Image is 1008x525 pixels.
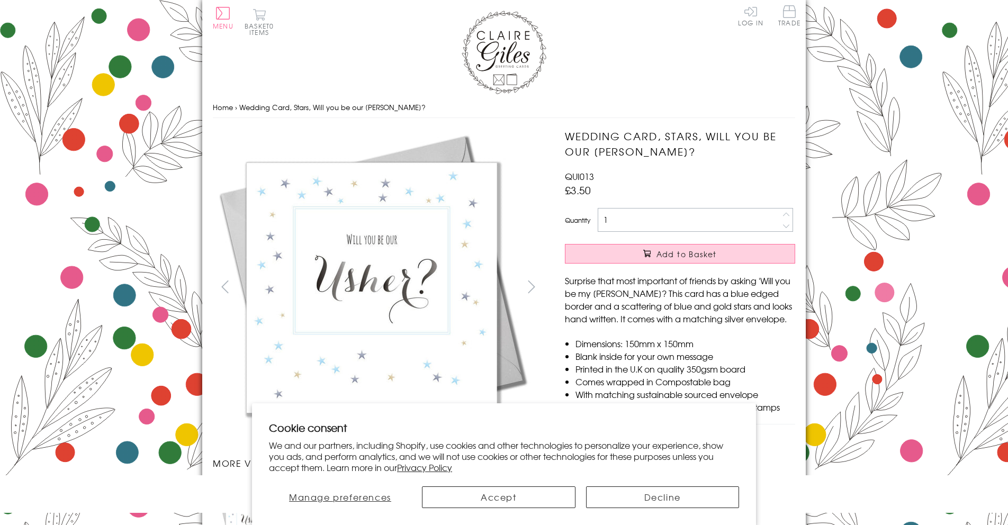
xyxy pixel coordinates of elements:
[422,486,575,508] button: Accept
[213,457,544,469] h3: More views
[565,129,795,159] h1: Wedding Card, Stars, Will you be our [PERSON_NAME]?
[249,21,274,37] span: 0 items
[575,388,795,401] li: With matching sustainable sourced envelope
[213,7,233,29] button: Menu
[245,8,274,35] button: Basket0 items
[213,21,233,31] span: Menu
[269,486,411,508] button: Manage preferences
[575,363,795,375] li: Printed in the U.K on quality 350gsm board
[213,97,795,119] nav: breadcrumbs
[462,11,546,94] img: Claire Giles Greetings Cards
[778,5,800,28] a: Trade
[235,102,237,112] span: ›
[213,275,237,298] button: prev
[520,275,544,298] button: next
[575,375,795,388] li: Comes wrapped in Compostable bag
[778,5,800,26] span: Trade
[269,420,739,435] h2: Cookie consent
[289,491,391,503] span: Manage preferences
[565,183,591,197] span: £3.50
[575,337,795,350] li: Dimensions: 150mm x 150mm
[575,401,795,413] li: Can be sent with Royal Mail standard letter stamps
[239,102,426,112] span: Wedding Card, Stars, Will you be our [PERSON_NAME]?
[269,440,739,473] p: We and our partners, including Shopify, use cookies and other technologies to personalize your ex...
[213,129,530,446] img: Wedding Card, Stars, Will you be our Usher?
[738,5,763,26] a: Log In
[565,274,795,325] p: Surprise that most important of friends by asking 'Will you be my [PERSON_NAME]? This card has a ...
[565,244,795,264] button: Add to Basket
[565,170,594,183] span: QUI013
[656,249,717,259] span: Add to Basket
[213,102,233,112] a: Home
[565,215,590,225] label: Quantity
[397,461,452,474] a: Privacy Policy
[575,350,795,363] li: Blank inside for your own message
[586,486,740,508] button: Decline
